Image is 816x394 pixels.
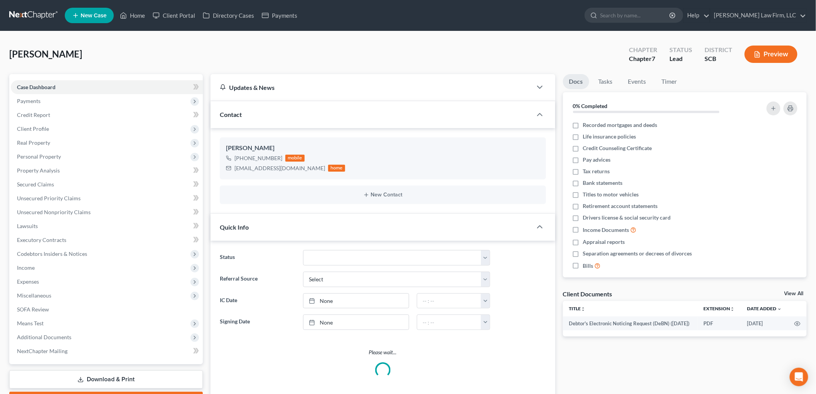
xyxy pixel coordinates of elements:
div: Chapter [629,46,657,54]
span: Life insurance policies [583,133,636,140]
input: -- : -- [417,294,481,308]
span: Real Property [17,139,50,146]
span: Executory Contracts [17,237,66,243]
label: Signing Date [216,315,299,330]
span: Bank statements [583,179,623,187]
span: Property Analysis [17,167,60,174]
strong: 0% Completed [573,103,608,109]
a: Credit Report [11,108,203,122]
div: SCB [705,54,732,63]
i: unfold_more [581,307,586,311]
div: [EMAIL_ADDRESS][DOMAIN_NAME] [234,164,325,172]
span: Miscellaneous [17,292,51,299]
a: SOFA Review [11,303,203,316]
label: Status [216,250,299,265]
span: Secured Claims [17,181,54,188]
input: Search by name... [600,8,671,22]
span: Retirement account statements [583,202,658,210]
a: View All [784,291,804,296]
a: Events [622,74,652,89]
span: SOFA Review [17,306,49,313]
a: Download & Print [9,370,203,389]
span: Bills [583,262,593,270]
span: Case Dashboard [17,84,56,90]
div: Status [669,46,692,54]
a: Payments [258,8,301,22]
a: Secured Claims [11,178,203,191]
span: Credit Report [17,112,50,118]
a: Executory Contracts [11,233,203,247]
span: Appraisal reports [583,238,625,246]
input: -- : -- [417,315,481,330]
a: Timer [656,74,683,89]
a: Tasks [592,74,619,89]
span: Titles to motor vehicles [583,191,639,198]
span: Income Documents [583,226,629,234]
span: Contact [220,111,242,118]
a: Property Analysis [11,164,203,178]
a: NextChapter Mailing [11,344,203,358]
a: Lawsuits [11,219,203,233]
div: Open Intercom Messenger [790,368,808,386]
a: Case Dashboard [11,80,203,94]
div: [PHONE_NUMBER] [234,154,282,162]
span: Income [17,264,35,271]
a: Directory Cases [199,8,258,22]
div: Chapter [629,54,657,63]
span: [PERSON_NAME] [9,48,82,59]
td: PDF [698,316,741,330]
span: NextChapter Mailing [17,348,67,354]
span: Pay advices [583,156,611,164]
td: Debtor's Electronic Noticing Request (DeBN) ([DATE]) [563,316,698,330]
span: Codebtors Insiders & Notices [17,250,87,257]
td: [DATE] [741,316,788,330]
a: Extensionunfold_more [704,306,735,311]
button: Preview [745,46,797,63]
button: New Contact [226,192,540,198]
span: Drivers license & social security card [583,214,671,222]
span: Expenses [17,278,39,285]
div: District [705,46,732,54]
i: unfold_more [730,307,735,311]
i: expand_more [777,307,782,311]
span: Means Test [17,320,44,326]
p: Please wait... [220,348,546,356]
div: [PERSON_NAME] [226,144,540,153]
span: Tax returns [583,167,610,175]
a: Titleunfold_more [569,306,586,311]
span: Additional Documents [17,334,71,340]
a: Unsecured Priority Claims [11,191,203,205]
a: Help [684,8,710,22]
span: Lawsuits [17,223,38,229]
span: Recorded mortgages and deeds [583,121,658,129]
div: mobile [285,155,305,162]
div: Client Documents [563,290,612,298]
span: Unsecured Nonpriority Claims [17,209,91,215]
span: Unsecured Priority Claims [17,195,81,201]
span: Personal Property [17,153,61,160]
span: New Case [81,13,106,19]
a: None [303,315,409,330]
a: Date Added expand_more [747,306,782,311]
span: 7 [652,55,655,62]
a: Home [116,8,149,22]
span: Credit Counseling Certificate [583,144,652,152]
span: Payments [17,98,40,104]
label: Referral Source [216,272,299,287]
a: Docs [563,74,589,89]
span: Quick Info [220,223,249,231]
div: home [328,165,345,172]
div: Updates & News [220,83,523,91]
span: Client Profile [17,125,49,132]
a: Client Portal [149,8,199,22]
label: IC Date [216,293,299,309]
a: None [303,294,409,308]
div: Lead [669,54,692,63]
span: Separation agreements or decrees of divorces [583,250,692,257]
a: Unsecured Nonpriority Claims [11,205,203,219]
a: [PERSON_NAME] Law Firm, LLC [710,8,806,22]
